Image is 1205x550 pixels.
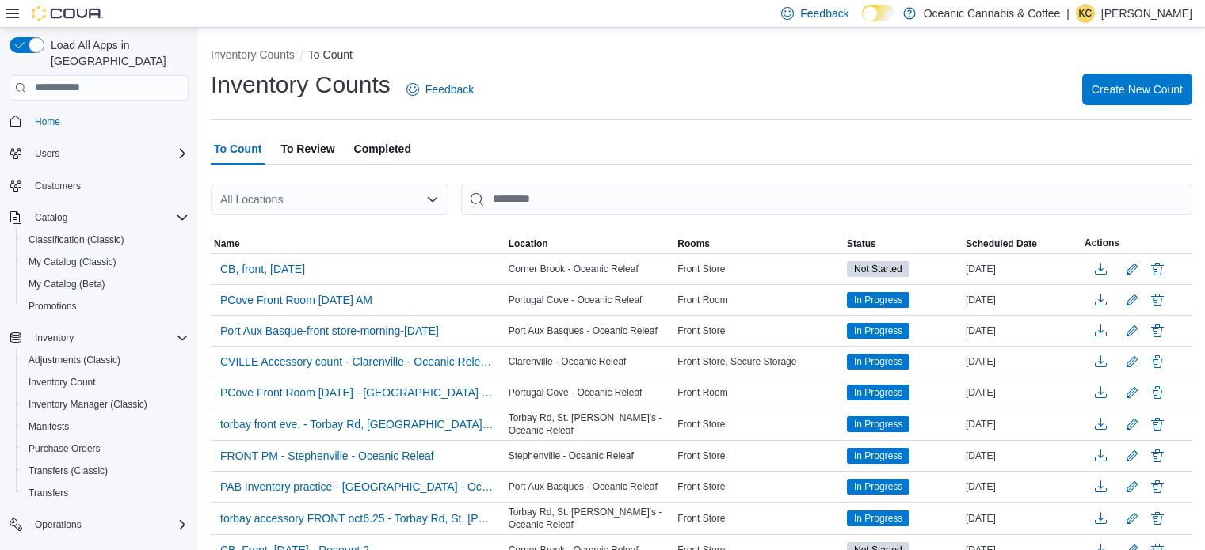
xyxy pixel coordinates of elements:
[22,373,189,392] span: Inventory Count
[1123,288,1142,312] button: Edit count details
[854,355,902,369] span: In Progress
[220,323,439,339] span: Port Aux Basque-front store-morning-[DATE]
[854,385,902,400] span: In Progress
[1079,4,1093,23] span: KC
[29,515,88,534] button: Operations
[963,260,1081,279] div: [DATE]
[22,395,189,414] span: Inventory Manager (Classic)
[1123,319,1142,343] button: Edit count details
[214,412,502,436] button: torbay front eve. - Torbay Rd, [GEOGRAPHIC_DATA][PERSON_NAME] - Oceanic Releaf
[854,417,902,431] span: In Progress
[22,439,107,458] a: Purchase Orders
[220,261,305,277] span: CB, front, [DATE]
[1085,237,1119,249] span: Actions
[3,207,195,229] button: Catalog
[35,147,59,160] span: Users
[847,385,909,400] span: In Progress
[29,144,66,163] button: Users
[29,176,87,195] a: Customers
[674,509,844,528] div: Front Store
[1148,415,1167,434] button: Delete
[509,449,634,462] span: Stephenville - Oceanic Releaf
[847,479,909,495] span: In Progress
[509,386,643,399] span: Portugal Cove - Oceanic Releaf
[29,328,189,347] span: Inventory
[461,184,1192,215] input: This is a search bar. After typing your query, hit enter to filter the results lower in the page.
[32,6,103,21] img: Cova
[29,398,147,411] span: Inventory Manager (Classic)
[29,328,80,347] button: Inventory
[1123,412,1142,436] button: Edit count details
[509,355,627,368] span: Clarenville - Oceanic Releaf
[22,461,114,480] a: Transfers (Classic)
[1066,4,1070,23] p: |
[854,293,902,307] span: In Progress
[1148,383,1167,402] button: Delete
[22,484,74,503] a: Transfers
[963,509,1081,528] div: [DATE]
[16,295,195,317] button: Promotions
[16,273,195,295] button: My Catalog (Beta)
[29,300,77,313] span: Promotions
[22,439,189,458] span: Purchase Orders
[854,324,902,338] span: In Progress
[1123,475,1142,499] button: Edit count details
[674,352,844,371] div: Front Store, Secure Storage
[22,297,83,316] a: Promotions
[509,506,672,531] span: Torbay Rd, St. [PERSON_NAME]'s - Oceanic Releaf
[1148,352,1167,371] button: Delete
[35,180,81,192] span: Customers
[16,371,195,393] button: Inventory Count
[400,74,480,105] a: Feedback
[1101,4,1192,23] p: [PERSON_NAME]
[29,420,69,433] span: Manifests
[3,327,195,349] button: Inventory
[29,233,124,246] span: Classification (Classic)
[35,116,60,128] span: Home
[22,252,189,271] span: My Catalog (Classic)
[214,288,379,312] button: PCove Front Room [DATE] AM
[16,482,195,504] button: Transfers
[1148,260,1167,279] button: Delete
[16,251,195,273] button: My Catalog (Classic)
[29,515,189,534] span: Operations
[1123,381,1142,404] button: Edit count details
[220,354,496,370] span: CVILLE Accessory count - Clarenville - Oceanic Releaf - Recount
[847,292,909,308] span: In Progress
[509,412,672,437] span: Torbay Rd, St. [PERSON_NAME]'s - Oceanic Releaf
[29,354,120,366] span: Adjustments (Classic)
[674,477,844,496] div: Front Store
[220,385,496,400] span: PCove Front Room [DATE] - [GEOGRAPHIC_DATA] - [GEOGRAPHIC_DATA] Releaf
[1123,257,1142,281] button: Edit count details
[847,237,876,250] span: Status
[674,446,844,465] div: Front Store
[354,133,411,165] span: Completed
[847,448,909,464] span: In Progress
[509,480,658,493] span: Port Aux Basques - Oceanic Releaf
[22,484,189,503] span: Transfers
[29,256,116,268] span: My Catalog (Classic)
[509,263,639,275] span: Corner Brook - Oceanic Releaf
[3,110,195,133] button: Home
[963,290,1081,309] div: [DATE]
[16,349,195,371] button: Adjustments (Classic)
[854,449,902,463] span: In Progress
[800,6,848,21] span: Feedback
[1082,74,1192,105] button: Create New Count
[22,252,123,271] a: My Catalog (Classic)
[22,395,154,414] a: Inventory Manager (Classic)
[854,480,902,494] span: In Progress
[214,257,311,281] button: CB, front, [DATE]
[509,294,643,306] span: Portugal Cove - Oceanic Releaf
[509,237,548,250] span: Location
[214,350,502,374] button: CVILLE Accessory count - Clarenville - Oceanic Releaf - Recount
[1148,321,1167,340] button: Delete
[1148,509,1167,528] button: Delete
[220,292,372,308] span: PCove Front Room [DATE] AM
[1148,446,1167,465] button: Delete
[29,465,108,477] span: Transfers (Classic)
[211,69,391,101] h1: Inventory Counts
[1092,82,1183,97] span: Create New Count
[29,278,105,290] span: My Catalog (Beta)
[44,37,189,69] span: Load All Apps in [GEOGRAPHIC_DATA]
